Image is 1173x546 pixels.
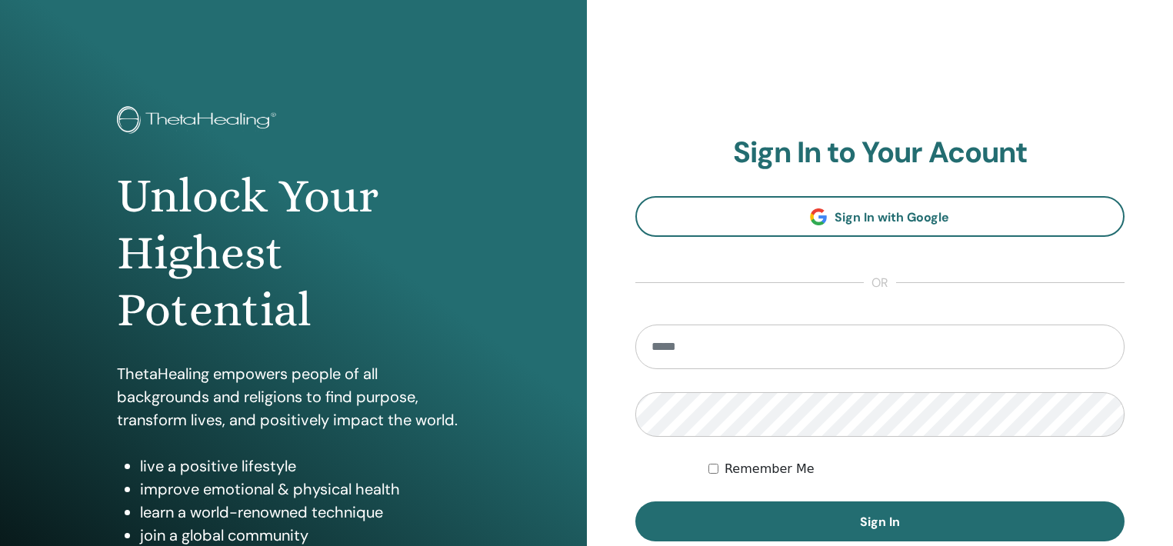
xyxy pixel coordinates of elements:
[860,514,900,530] span: Sign In
[117,362,469,431] p: ThetaHealing empowers people of all backgrounds and religions to find purpose, transform lives, a...
[635,135,1125,171] h2: Sign In to Your Acount
[140,454,469,478] li: live a positive lifestyle
[835,209,949,225] span: Sign In with Google
[140,501,469,524] li: learn a world-renowned technique
[117,168,469,339] h1: Unlock Your Highest Potential
[140,478,469,501] li: improve emotional & physical health
[635,196,1125,237] a: Sign In with Google
[725,460,815,478] label: Remember Me
[708,460,1125,478] div: Keep me authenticated indefinitely or until I manually logout
[635,501,1125,541] button: Sign In
[864,274,896,292] span: or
